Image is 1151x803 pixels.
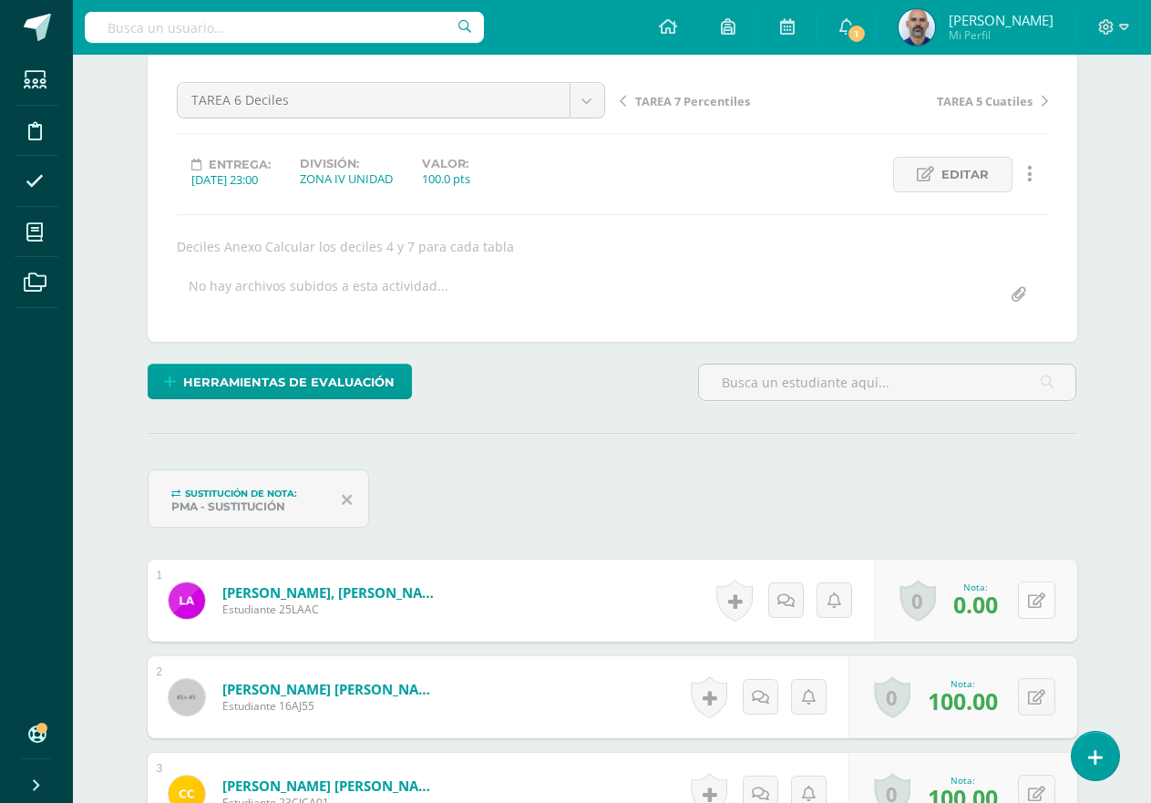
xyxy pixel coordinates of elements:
[699,365,1076,400] input: Busca un estudiante aquí...
[949,11,1053,29] span: [PERSON_NAME]
[169,679,205,715] img: 45x45
[85,12,484,43] input: Busca un usuario...
[183,365,395,399] span: Herramientas de evaluación
[222,680,441,698] a: [PERSON_NAME] [PERSON_NAME]
[949,27,1053,43] span: Mi Perfil
[222,583,441,602] a: [PERSON_NAME], [PERSON_NAME]
[148,364,412,399] a: Herramientas de evaluación
[422,170,470,187] div: 100.0 pts
[620,91,834,109] a: TAREA 7 Percentiles
[300,170,393,187] div: ZONA IV UNIDAD
[222,698,441,714] span: Estudiante 16AJ55
[899,580,936,622] a: 0
[635,93,750,109] span: TAREA 7 Percentiles
[209,158,271,171] span: Entrega:
[928,774,998,787] div: Nota:
[300,157,393,170] label: División:
[185,488,297,499] span: Sustitución de nota:
[178,83,604,118] a: TAREA 6 Deciles
[171,499,327,513] div: PMA - Sustitución
[874,676,910,718] a: 0
[189,277,448,313] div: No hay archivos subidos a esta actividad...
[191,171,271,188] div: [DATE] 23:00
[953,581,998,593] div: Nota:
[222,777,441,795] a: [PERSON_NAME] [PERSON_NAME]
[941,158,989,191] span: Editar
[222,602,441,617] span: Estudiante 25LAAC
[953,589,998,620] span: 0.00
[928,685,998,716] span: 100.00
[170,238,1055,255] div: Deciles Anexo Calcular los deciles 4 y 7 para cada tabla
[169,582,205,619] img: 5f1da2c0a82d5b65b9194a6a5ebc9057.png
[834,91,1048,109] a: TAREA 5 Cuatiles
[928,677,998,690] div: Nota:
[191,83,556,118] span: TAREA 6 Deciles
[422,157,470,170] label: Valor:
[937,93,1033,109] span: TAREA 5 Cuatiles
[899,9,935,46] img: 86237826b05a9077d3f6f6be1bc4b84d.png
[847,24,867,44] span: 1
